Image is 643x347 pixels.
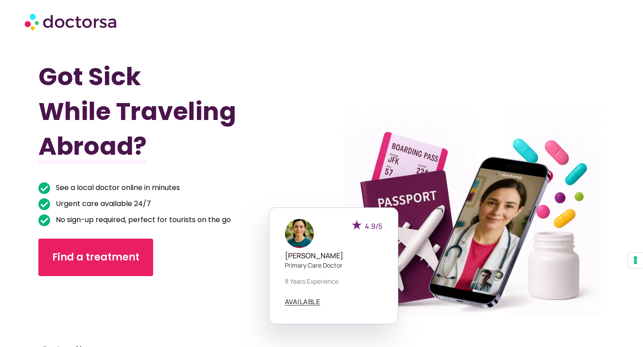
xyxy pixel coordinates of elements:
h5: [PERSON_NAME] [285,252,382,260]
a: AVAILABLE [285,298,321,306]
span: Find a treatment [52,250,139,264]
h1: Got Sick While Traveling Abroad? [38,59,279,164]
span: Urgent care available 24/7 [54,198,151,210]
span: AVAILABLE [285,298,321,305]
span: 4.9/5 [365,221,382,231]
span: See a local doctor online in minutes [54,182,180,194]
span: No sign-up required, perfect for tourists on the go [54,214,231,226]
button: Your consent preferences for tracking technologies [628,253,643,268]
a: Find a treatment [38,239,153,276]
p: 8 years experience [285,277,382,286]
p: Primary care doctor [285,260,382,270]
